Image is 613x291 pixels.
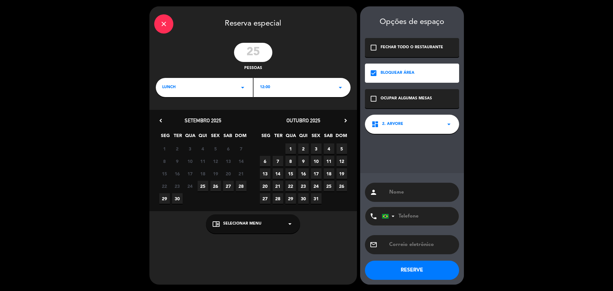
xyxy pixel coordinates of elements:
[286,117,320,124] span: outubro 2025
[210,132,221,142] span: SEX
[172,156,183,166] span: 9
[236,168,246,179] span: 21
[236,156,246,166] span: 14
[160,20,168,28] i: close
[260,84,270,91] span: 12:00
[285,143,296,154] span: 1
[381,44,443,51] div: FECHAR TODO O RESTAURANTE
[311,156,322,166] span: 10
[382,207,452,226] input: Telefone
[210,143,221,154] span: 5
[311,193,322,204] span: 31
[210,168,221,179] span: 19
[149,6,357,40] div: Reserva especial
[157,117,164,124] i: chevron_left
[260,168,270,179] span: 13
[370,188,377,196] i: person
[311,132,321,142] span: SEX
[172,143,183,154] span: 2
[324,181,334,191] span: 25
[445,120,453,128] i: arrow_drop_down
[159,143,170,154] span: 1
[273,132,284,142] span: TER
[381,70,414,76] div: BLOQUEAR ÁREA
[223,168,234,179] span: 20
[198,132,208,142] span: QUI
[370,241,377,249] i: email
[172,193,183,204] span: 30
[298,181,309,191] span: 23
[337,84,344,91] i: arrow_drop_down
[324,143,334,154] span: 4
[162,84,176,91] span: LUNCH
[311,168,322,179] span: 17
[185,181,195,191] span: 24
[311,181,322,191] span: 24
[210,156,221,166] span: 12
[336,132,346,142] span: DOM
[185,132,196,142] span: QUA
[198,143,208,154] span: 4
[337,168,347,179] span: 19
[234,43,272,62] input: 0
[223,221,261,227] span: Selecionar menu
[159,181,170,191] span: 22
[172,181,183,191] span: 23
[236,181,246,191] span: 28
[323,132,334,142] span: SAB
[371,120,379,128] i: dashboard
[273,156,283,166] span: 7
[212,220,220,228] i: chrome_reader_mode
[311,143,322,154] span: 3
[198,181,208,191] span: 25
[382,121,403,127] span: 2. ARVORE
[260,181,270,191] span: 20
[337,181,347,191] span: 26
[285,156,296,166] span: 8
[337,143,347,154] span: 5
[365,261,459,280] button: RESERVE
[172,168,183,179] span: 16
[223,143,234,154] span: 6
[298,132,309,142] span: QUI
[286,132,296,142] span: QUA
[198,168,208,179] span: 18
[185,143,195,154] span: 3
[298,168,309,179] span: 16
[160,132,171,142] span: SEG
[210,181,221,191] span: 26
[223,181,234,191] span: 27
[324,168,334,179] span: 18
[261,132,271,142] span: SEG
[273,181,283,191] span: 21
[159,168,170,179] span: 15
[389,188,454,197] input: Nome
[159,193,170,204] span: 29
[324,156,334,166] span: 11
[285,181,296,191] span: 22
[223,132,233,142] span: SAB
[381,96,432,102] div: OCUPAR ALGUMAS MESAS
[159,156,170,166] span: 8
[337,156,347,166] span: 12
[370,69,377,77] i: check_box
[370,44,377,51] i: check_box_outline_blank
[235,132,246,142] span: DOM
[260,193,270,204] span: 27
[285,168,296,179] span: 15
[260,156,270,166] span: 6
[185,156,195,166] span: 10
[298,156,309,166] span: 9
[185,117,221,124] span: setembro 2025
[286,220,294,228] i: arrow_drop_down
[298,193,309,204] span: 30
[185,168,195,179] span: 17
[273,168,283,179] span: 14
[285,193,296,204] span: 29
[342,117,349,124] i: chevron_right
[382,207,397,225] div: Brazil (Brasil): +55
[236,143,246,154] span: 7
[223,156,234,166] span: 13
[273,193,283,204] span: 28
[198,156,208,166] span: 11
